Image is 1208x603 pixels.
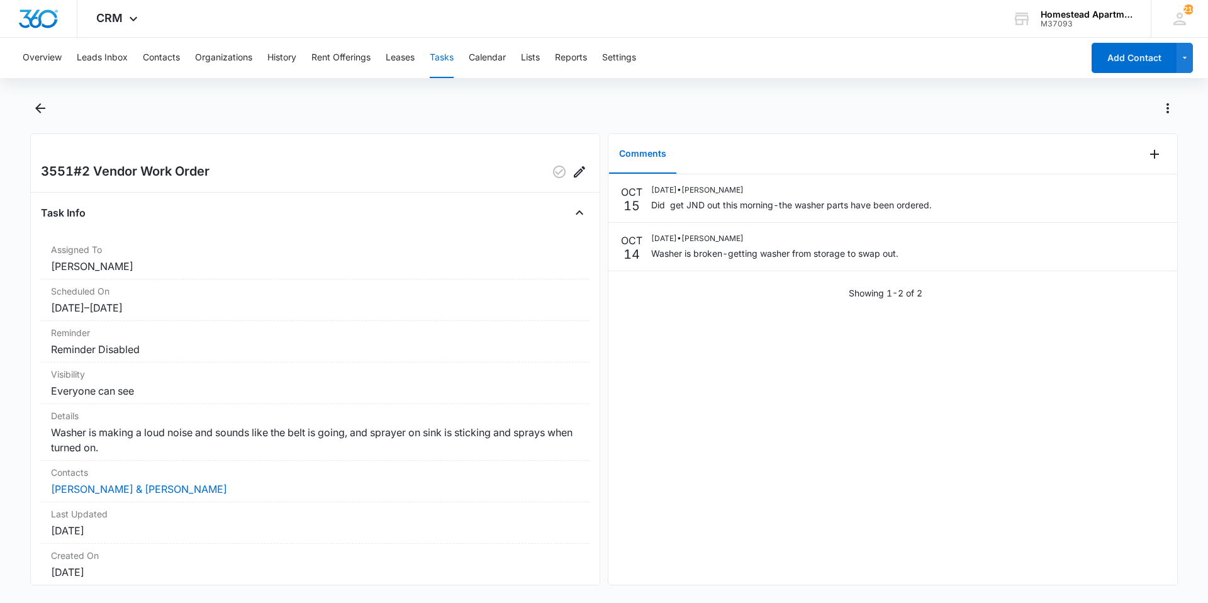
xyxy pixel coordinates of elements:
button: Tasks [430,38,454,78]
dt: Visibility [51,368,579,381]
dt: Contacts [51,466,579,479]
h4: Task Info [41,205,86,220]
p: [DATE] • [PERSON_NAME] [651,184,932,196]
button: Lists [521,38,540,78]
p: [DATE] • [PERSON_NAME] [651,233,898,244]
button: Reports [555,38,587,78]
dt: Reminder [51,326,579,339]
button: Leads Inbox [77,38,128,78]
dd: [DATE] – [DATE] [51,300,579,315]
div: account id [1041,20,1132,28]
span: 216 [1183,4,1194,14]
h2: 3551#2 Vendor Work Order [41,162,210,182]
div: Assigned To[PERSON_NAME] [41,238,590,279]
dd: Everyone can see [51,383,579,398]
button: Add Comment [1144,144,1165,164]
div: Scheduled On[DATE]–[DATE] [41,279,590,321]
dd: Reminder Disabled [51,342,579,357]
div: account name [1041,9,1132,20]
p: OCT [621,184,642,200]
dd: [DATE] [51,565,579,580]
dt: Details [51,409,579,422]
p: Washer is broken-getting washer from storage to swap out. [651,247,898,260]
p: 14 [624,248,640,261]
button: Rent Offerings [311,38,371,78]
dt: Scheduled On [51,285,579,298]
div: ReminderReminder Disabled [41,321,590,363]
p: OCT [621,233,642,248]
button: Calendar [469,38,506,78]
dd: Washer is making a loud noise and sounds like the belt is going, and sprayer on sink is sticking ... [51,425,579,455]
button: Overview [23,38,62,78]
button: Back [30,98,50,118]
dt: Last Updated [51,507,579,521]
button: Leases [386,38,415,78]
button: Settings [602,38,636,78]
div: notifications count [1183,4,1194,14]
div: Contacts[PERSON_NAME] & [PERSON_NAME] [41,461,590,502]
span: CRM [96,11,123,25]
dd: [DATE] [51,523,579,538]
p: 15 [624,200,640,212]
button: Contacts [143,38,180,78]
a: [PERSON_NAME] & [PERSON_NAME] [51,483,227,495]
button: Organizations [195,38,252,78]
dt: Created On [51,549,579,562]
div: Last Updated[DATE] [41,502,590,544]
button: Edit [569,162,590,182]
dt: Assigned To [51,243,579,256]
div: DetailsWasher is making a loud noise and sounds like the belt is going, and sprayer on sink is st... [41,404,590,461]
div: VisibilityEveryone can see [41,363,590,404]
button: History [267,38,296,78]
button: Actions [1158,98,1178,118]
button: Comments [609,135,676,174]
p: Did get JND out this morning-the washer parts have been ordered. [651,198,932,211]
button: Add Contact [1092,43,1177,73]
dd: [PERSON_NAME] [51,259,579,274]
div: Created On[DATE] [41,544,590,585]
p: Showing 1-2 of 2 [849,286,922,300]
button: Close [569,203,590,223]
